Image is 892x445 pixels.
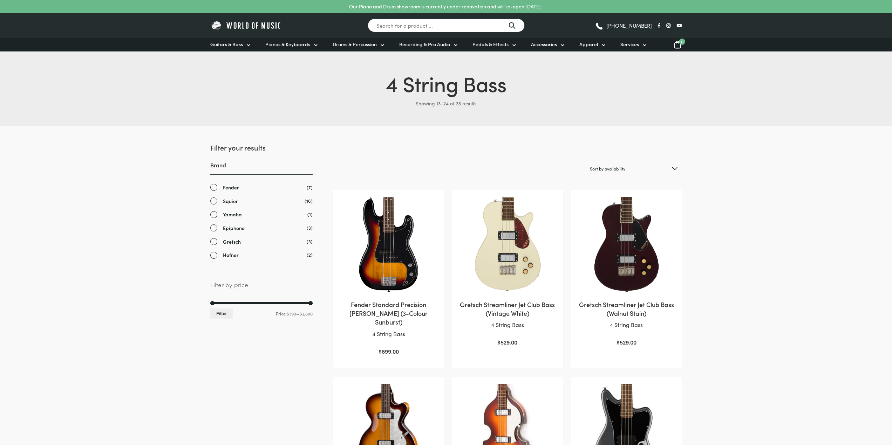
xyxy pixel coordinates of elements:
[210,142,313,152] h2: Filter your results
[307,210,313,218] span: (1)
[307,224,313,231] span: (3)
[578,197,675,347] a: Gretsch Streamliner Jet Club Bass (Walnut Stain)4 String Bass $529.00
[223,183,239,192] span: Fender
[210,161,313,175] h3: Brand
[210,20,282,31] img: World of Music
[300,311,313,317] span: $2,800
[606,23,652,28] span: [PHONE_NUMBER]
[578,300,675,318] h2: Gretsch Streamliner Jet Club Bass (Walnut Stain)
[307,238,313,245] span: (3)
[497,338,517,346] bdi: 529.00
[210,68,682,98] h1: 4 String Bass
[531,41,557,48] span: Accessories
[590,161,677,177] select: Shop order
[210,251,313,259] a: Hofner
[579,41,598,48] span: Apparel
[790,368,892,445] iframe: Chat with our support team
[617,338,620,346] span: $
[459,320,556,329] p: 4 String Bass
[340,329,437,339] p: 4 String Bass
[210,280,313,296] span: Filter by price
[223,251,239,259] span: Hofner
[223,224,245,232] span: Epiphone
[210,161,313,259] div: Brand
[265,41,310,48] span: Pianos & Keyboards
[210,210,313,218] a: Yamaha
[210,197,313,205] a: Squier
[578,197,675,293] img: Gretsch Streamliner Jet Club Bass Walnut Stain Front
[210,98,682,109] p: Showing 13–24 of 33 results
[210,238,313,246] a: Gretsch
[223,210,242,218] span: Yamaha
[379,347,382,355] span: $
[223,238,241,246] span: Gretsch
[399,41,450,48] span: Recording & Pro Audio
[679,39,685,45] span: 0
[459,300,556,318] h2: Gretsch Streamliner Jet Club Bass (Vintage White)
[210,308,313,319] div: Price: —
[620,41,639,48] span: Services
[287,311,296,317] span: $390
[459,197,556,293] img: Gretsch Streamliner Jet Club Bass Vintage White body view
[333,41,377,48] span: Drums & Percussion
[340,197,437,356] a: Fender Standard Precision [PERSON_NAME] (3-Colour Sunburst)4 String Bass $899.00
[305,197,313,204] span: (16)
[349,3,542,10] p: Our Piano and Drum showroom is currently under renovation and will re-open [DATE].
[578,320,675,329] p: 4 String Bass
[210,41,243,48] span: Guitars & Bass
[340,197,437,293] img: Fender Standard Precision Bass 3-Colour Sunburst Close view
[340,300,437,327] h2: Fender Standard Precision [PERSON_NAME] (3-Colour Sunburst)
[459,197,556,347] a: Gretsch Streamliner Jet Club Bass (Vintage White)4 String Bass $529.00
[472,41,509,48] span: Pedals & Effects
[368,19,525,32] input: Search for a product ...
[595,20,652,31] a: [PHONE_NUMBER]
[307,183,313,191] span: (7)
[379,347,399,355] bdi: 899.00
[497,338,501,346] span: $
[210,224,313,232] a: Epiphone
[210,308,233,319] button: Filter
[223,197,238,205] span: Squier
[307,251,313,258] span: (2)
[210,183,313,192] a: Fender
[617,338,636,346] bdi: 529.00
